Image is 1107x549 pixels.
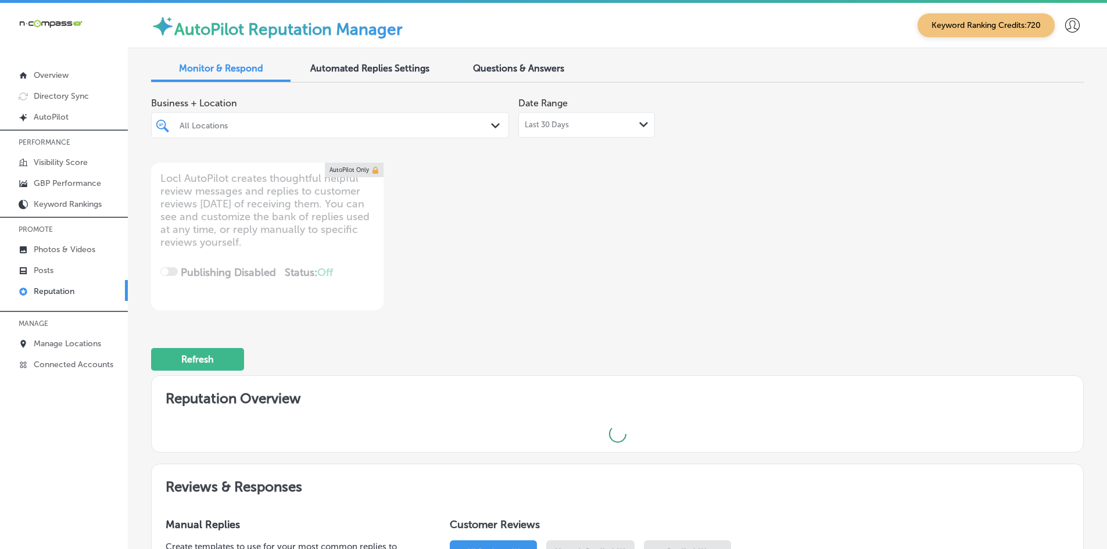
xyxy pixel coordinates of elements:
p: Overview [34,70,69,80]
p: Posts [34,265,53,275]
p: Photos & Videos [34,245,95,254]
p: Directory Sync [34,91,89,101]
p: GBP Performance [34,178,101,188]
p: Manage Locations [34,339,101,349]
span: Monitor & Respond [179,63,263,74]
p: Connected Accounts [34,360,113,369]
h3: Manual Replies [166,518,413,531]
button: Refresh [151,348,244,371]
p: Keyword Rankings [34,199,102,209]
span: Business + Location [151,98,509,109]
span: Automated Replies Settings [310,63,429,74]
span: Last 30 Days [525,120,569,130]
h1: Customer Reviews [450,518,1069,536]
span: Keyword Ranking Credits: 720 [918,13,1055,37]
span: Questions & Answers [473,63,564,74]
p: Reputation [34,286,74,296]
p: AutoPilot [34,112,69,122]
img: autopilot-icon [151,15,174,38]
label: Date Range [518,98,568,109]
p: Visibility Score [34,157,88,167]
div: All Locations [180,120,492,130]
label: AutoPilot Reputation Manager [174,20,403,39]
img: 660ab0bf-5cc7-4cb8-ba1c-48b5ae0f18e60NCTV_CLogo_TV_Black_-500x88.png [19,18,83,29]
h2: Reviews & Responses [152,464,1083,504]
h2: Reputation Overview [152,376,1083,416]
